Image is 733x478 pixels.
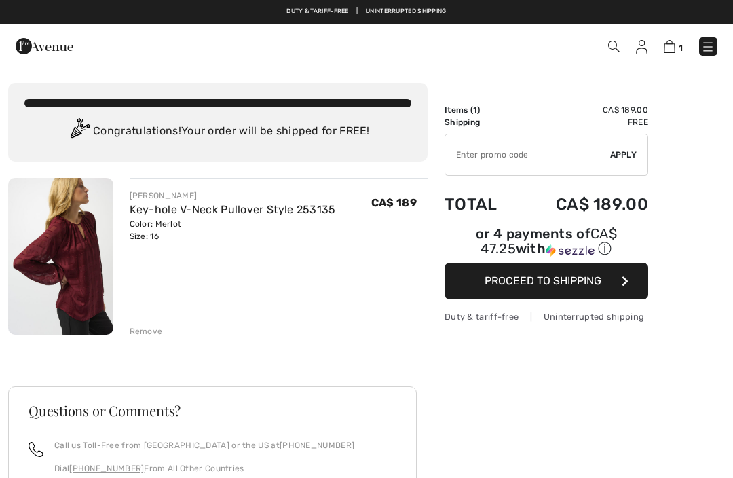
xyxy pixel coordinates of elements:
img: My Info [636,40,647,54]
a: [PHONE_NUMBER] [280,441,354,450]
span: CA$ 189 [371,196,417,209]
button: Proceed to Shipping [445,263,648,299]
div: Color: Merlot Size: 16 [130,218,336,242]
p: Dial From All Other Countries [54,462,354,475]
td: Total [445,181,519,227]
td: Items ( ) [445,104,519,116]
a: 1ère Avenue [16,39,73,52]
div: Duty & tariff-free | Uninterrupted shipping [445,310,648,323]
div: or 4 payments of with [445,227,648,258]
p: Call us Toll-Free from [GEOGRAPHIC_DATA] or the US at [54,439,354,452]
span: Apply [610,149,637,161]
span: CA$ 47.25 [481,225,617,257]
img: Shopping Bag [664,40,675,53]
img: 1ère Avenue [16,33,73,60]
input: Promo code [445,134,610,175]
td: CA$ 189.00 [519,104,648,116]
img: Sezzle [546,244,595,257]
div: or 4 payments ofCA$ 47.25withSezzle Click to learn more about Sezzle [445,227,648,263]
img: Menu [701,40,715,54]
td: Shipping [445,116,519,128]
span: 1 [679,43,683,53]
img: Search [608,41,620,52]
td: CA$ 189.00 [519,181,648,227]
a: [PHONE_NUMBER] [69,464,144,473]
img: Key-hole V-Neck Pullover Style 253135 [8,178,113,335]
div: Congratulations! Your order will be shipped for FREE! [24,118,411,145]
div: Remove [130,325,163,337]
h3: Questions or Comments? [29,404,396,418]
td: Free [519,116,648,128]
img: call [29,442,43,457]
span: 1 [473,105,477,115]
a: 1 [664,38,683,54]
img: Congratulation2.svg [66,118,93,145]
a: Key-hole V-Neck Pullover Style 253135 [130,203,336,216]
span: Proceed to Shipping [485,274,601,287]
div: [PERSON_NAME] [130,189,336,202]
